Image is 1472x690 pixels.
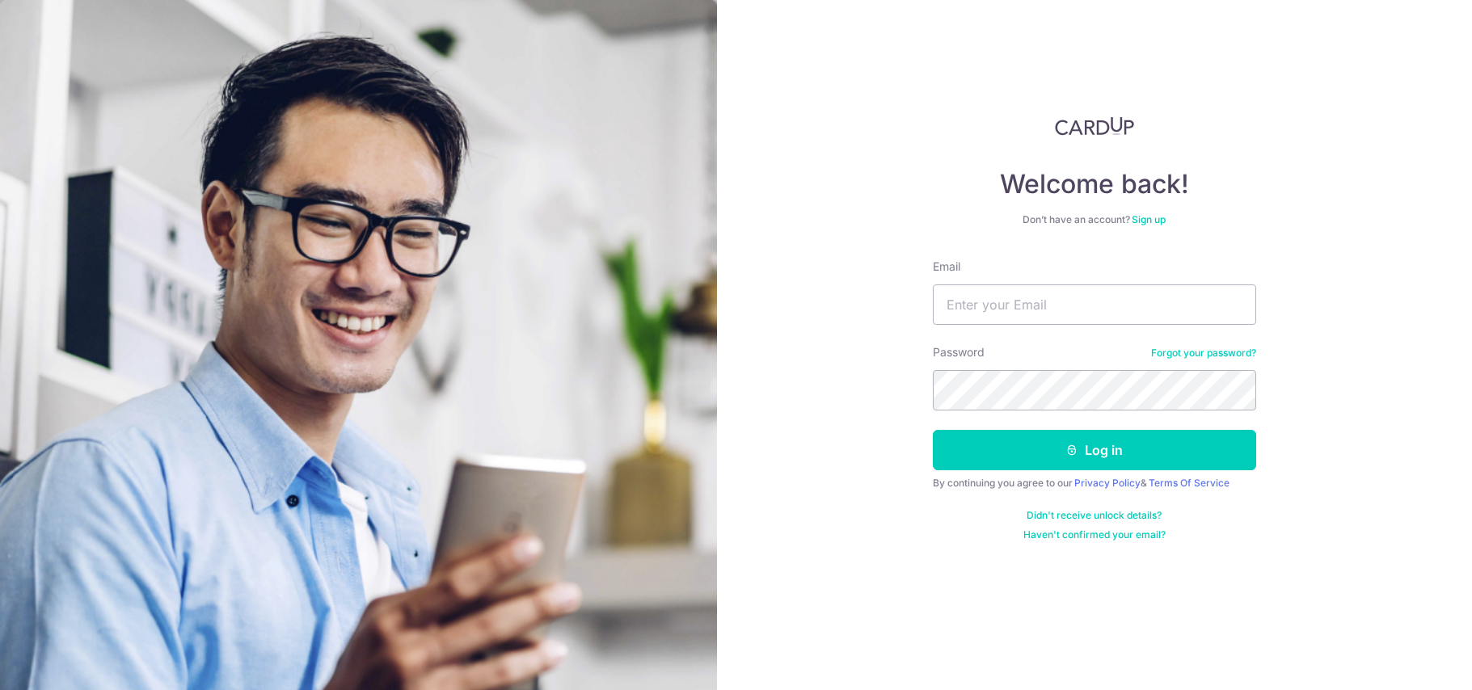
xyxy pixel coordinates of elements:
div: By continuing you agree to our & [933,477,1256,490]
img: CardUp Logo [1055,116,1134,136]
a: Forgot your password? [1151,347,1256,360]
a: Didn't receive unlock details? [1027,509,1162,522]
button: Log in [933,430,1256,470]
input: Enter your Email [933,284,1256,325]
h4: Welcome back! [933,168,1256,200]
a: Privacy Policy [1074,477,1141,489]
label: Password [933,344,985,360]
div: Don’t have an account? [933,213,1256,226]
a: Sign up [1132,213,1166,225]
a: Haven't confirmed your email? [1023,528,1166,541]
label: Email [933,259,960,275]
a: Terms Of Service [1149,477,1229,489]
